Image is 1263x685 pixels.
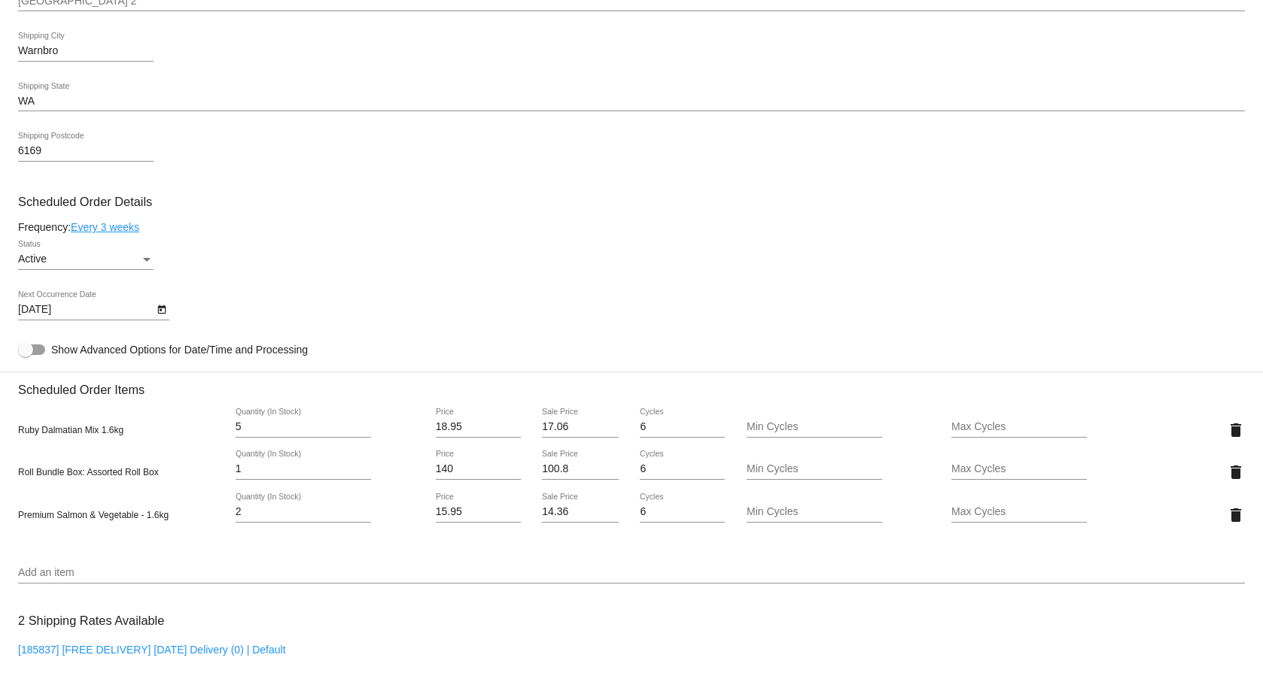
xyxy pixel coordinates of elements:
[18,145,154,157] input: Shipping Postcode
[51,342,308,357] span: Show Advanced Options for Date/Time and Processing
[236,463,371,475] input: Quantity (In Stock)
[18,371,1245,397] h3: Scheduled Order Items
[1227,421,1245,439] mat-icon: delete
[18,425,123,435] span: Ruby Dalmatian Mix 1.6kg
[951,463,1087,475] input: Max Cycles
[747,506,882,518] input: Min Cycles
[18,605,164,637] h3: 2 Shipping Rates Available
[18,45,154,57] input: Shipping City
[18,467,159,477] span: Roll Bundle Box: Assorted Roll Box
[1227,463,1245,481] mat-icon: delete
[951,421,1087,433] input: Max Cycles
[1227,506,1245,524] mat-icon: delete
[542,421,619,433] input: Sale Price
[542,463,619,475] input: Sale Price
[71,221,139,233] a: Every 3 weeks
[18,253,154,265] mat-select: Status
[18,221,1245,233] div: Frequency:
[640,421,725,433] input: Cycles
[640,463,725,475] input: Cycles
[747,463,882,475] input: Min Cycles
[747,421,882,433] input: Min Cycles
[154,301,169,317] button: Open calendar
[542,506,619,518] input: Sale Price
[236,506,371,518] input: Quantity (In Stock)
[951,506,1087,518] input: Max Cycles
[18,510,169,520] span: Premium Salmon & Vegetable - 1.6kg
[18,644,286,656] a: [185837] [FREE DELIVERY] [DATE] Delivery (0) | Default
[436,463,521,475] input: Price
[18,253,47,265] span: Active
[18,567,1245,579] input: Add an item
[436,421,521,433] input: Price
[236,421,371,433] input: Quantity (In Stock)
[640,506,725,518] input: Cycles
[18,304,154,316] input: Next Occurrence Date
[18,95,1245,108] input: Shipping State
[18,195,1245,209] h3: Scheduled Order Details
[436,506,521,518] input: Price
